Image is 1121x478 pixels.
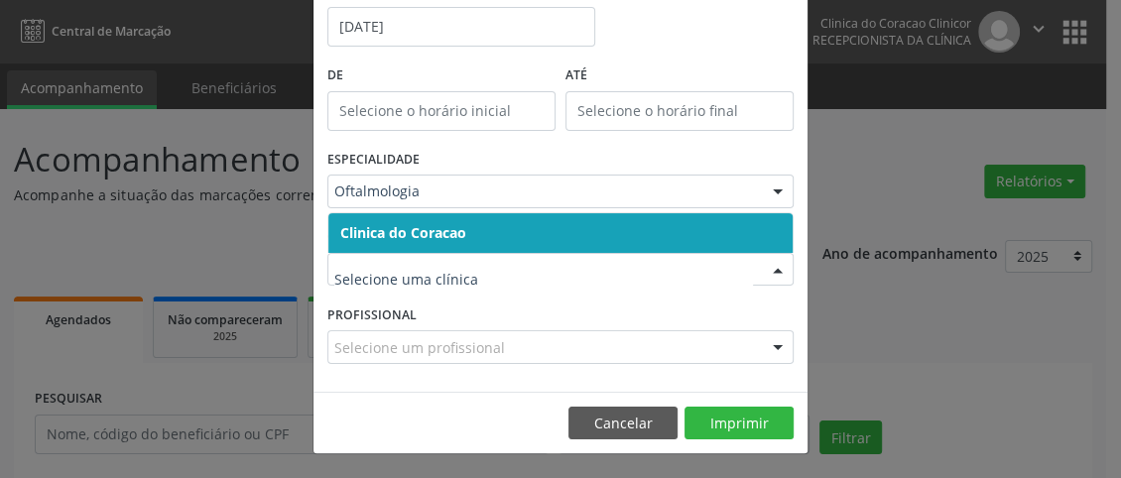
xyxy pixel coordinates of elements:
[685,407,794,440] button: Imprimir
[327,91,556,131] input: Selecione o horário inicial
[327,60,556,91] label: De
[327,7,595,47] input: Selecione uma data ou intervalo
[334,181,753,201] span: Oftalmologia
[565,91,794,131] input: Selecione o horário final
[340,223,466,242] span: Clinica do Coracao
[334,337,505,358] span: Selecione um profissional
[327,299,417,330] label: PROFISSIONAL
[568,407,678,440] button: Cancelar
[334,260,753,299] input: Selecione uma clínica
[565,60,794,91] label: ATÉ
[327,145,420,176] label: ESPECIALIDADE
